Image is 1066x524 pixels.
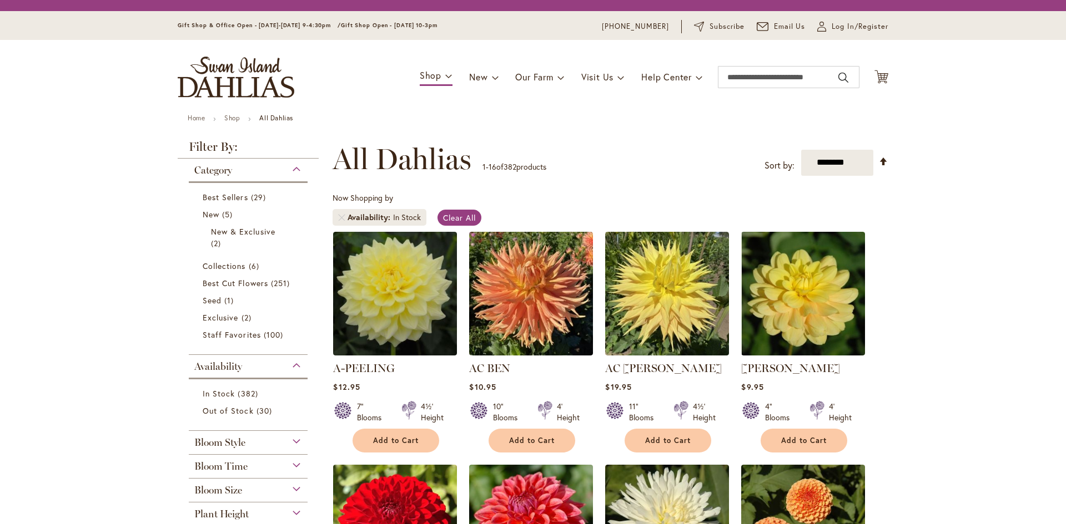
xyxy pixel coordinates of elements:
span: Gift Shop Open - [DATE] 10-3pm [341,22,438,29]
span: 2 [211,237,224,249]
span: 6 [249,260,262,272]
button: Add to Cart [489,429,575,452]
div: 11" Blooms [629,401,660,423]
span: Log In/Register [832,21,888,32]
p: - of products [482,158,546,176]
button: Add to Cart [761,429,847,452]
a: Staff Favorites [203,329,296,340]
a: Clear All [438,210,481,226]
span: 251 [271,277,293,289]
a: Seed [203,294,296,306]
span: In Stock [203,388,235,399]
span: Add to Cart [781,436,827,445]
span: Clear All [443,212,476,223]
span: New & Exclusive [211,226,275,237]
div: 4' Height [557,401,580,423]
span: 382 [238,388,260,399]
a: A-Peeling [333,347,457,358]
span: Add to Cart [373,436,419,445]
span: 1 [482,161,486,172]
span: Best Sellers [203,192,248,202]
div: 4" Blooms [765,401,796,423]
span: $12.95 [333,381,360,392]
strong: Filter By: [178,141,319,159]
span: Subscribe [710,21,745,32]
span: Bloom Time [194,460,248,472]
span: 5 [222,208,235,220]
a: AC [PERSON_NAME] [605,362,722,375]
span: 16 [489,161,496,172]
span: Availability [194,360,242,373]
a: New [203,208,296,220]
a: [PERSON_NAME] [741,362,840,375]
a: AC Jeri [605,347,729,358]
a: Log In/Register [817,21,888,32]
a: AC BEN [469,347,593,358]
div: 4½' Height [693,401,716,423]
span: 29 [251,191,269,203]
span: Now Shopping by [333,192,393,203]
span: Seed [203,295,222,306]
img: AC BEN [469,232,593,355]
a: A-PEELING [333,362,395,375]
span: Visit Us [581,71,614,83]
span: 30 [257,405,275,416]
button: Add to Cart [625,429,711,452]
a: Subscribe [694,21,745,32]
span: Gift Shop & Office Open - [DATE]-[DATE] 9-4:30pm / [178,22,341,29]
span: Staff Favorites [203,329,261,340]
span: Exclusive [203,312,238,323]
span: Shop [420,69,441,81]
a: Email Us [757,21,806,32]
a: AHOY MATEY [741,347,865,358]
button: Add to Cart [353,429,439,452]
div: 10" Blooms [493,401,524,423]
span: Collections [203,261,246,271]
span: New [469,71,487,83]
a: store logo [178,57,294,98]
a: Out of Stock 30 [203,405,296,416]
label: Sort by: [765,155,795,176]
span: 2 [242,312,254,323]
span: Our Farm [515,71,553,83]
span: 1 [224,294,237,306]
a: AC BEN [469,362,510,375]
a: Shop [224,114,240,122]
strong: All Dahlias [259,114,293,122]
a: Best Cut Flowers [203,277,296,289]
span: Bloom Style [194,436,245,449]
span: New [203,209,219,220]
span: $10.95 [469,381,496,392]
span: Email Us [774,21,806,32]
span: $9.95 [741,381,763,392]
span: Out of Stock [203,405,254,416]
span: Help Center [641,71,692,83]
div: 4½' Height [421,401,444,423]
a: Remove Availability In Stock [338,214,345,221]
img: A-Peeling [333,232,457,355]
span: 382 [504,161,516,172]
span: All Dahlias [333,143,471,176]
span: $19.95 [605,381,631,392]
span: Bloom Size [194,484,242,496]
a: [PHONE_NUMBER] [602,21,669,32]
a: Home [188,114,205,122]
span: Add to Cart [645,436,691,445]
div: 7" Blooms [357,401,388,423]
div: 4' Height [829,401,852,423]
a: Collections [203,260,296,272]
span: Plant Height [194,508,249,520]
a: Exclusive [203,312,296,323]
a: In Stock 382 [203,388,296,399]
button: Search [838,69,848,87]
span: Add to Cart [509,436,555,445]
span: Best Cut Flowers [203,278,268,288]
span: Category [194,164,232,176]
a: New &amp; Exclusive [211,226,288,249]
span: 100 [264,329,286,340]
a: Best Sellers [203,191,296,203]
span: Availability [348,212,393,223]
img: AC Jeri [605,232,729,355]
div: In Stock [393,212,421,223]
img: AHOY MATEY [741,232,865,355]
